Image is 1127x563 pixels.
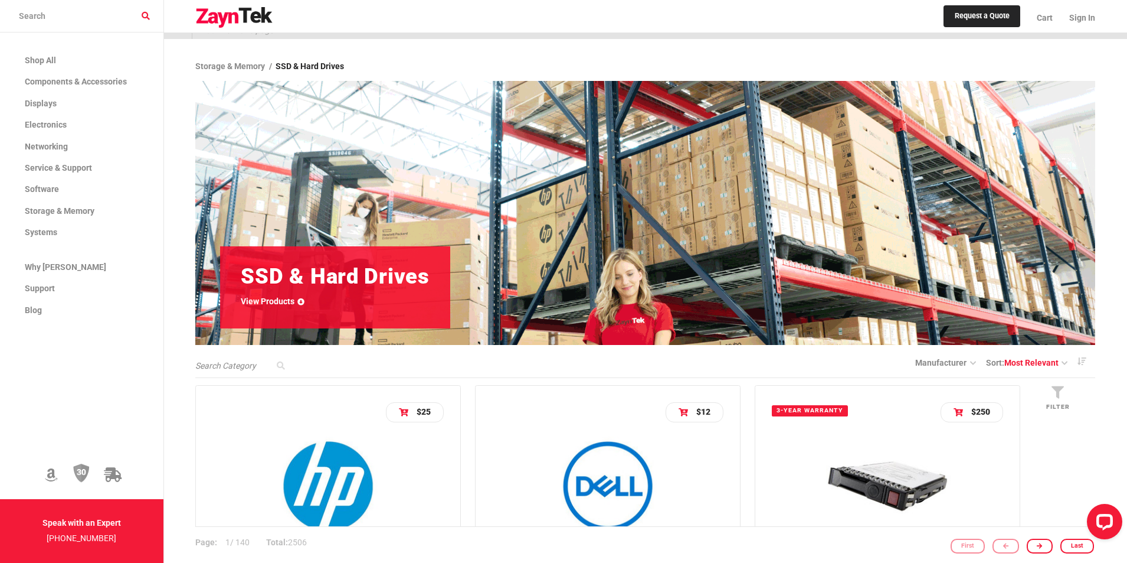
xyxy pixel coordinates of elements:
a: View Products [241,295,304,308]
span: Shop All [25,56,56,65]
p: $12 [696,405,710,420]
img: 30 Day Return Policy [73,463,90,483]
span: Blog [25,305,42,315]
a: Sort: [986,356,1067,369]
span: Most Relevant [1004,358,1059,367]
a: Request a Quote [943,5,1021,28]
span: 3-year warranty [772,405,847,416]
p: / 140 [195,527,258,559]
strong: Page: [195,538,217,547]
span: Software [25,184,59,194]
span: Electronics [25,120,67,129]
span: Support [25,284,55,293]
span: Networking [25,142,68,151]
a: Cart [1028,3,1061,32]
strong: Total: [266,538,288,547]
h1: SSD & Hard Drives [241,267,429,287]
span: Why [PERSON_NAME] [25,262,106,272]
a: Descending [1067,353,1096,369]
img: logo [195,7,273,28]
img: P18420-B21 -- HPE Read Intensive - SSD - 240 GB - hot-swap - 2.5" SFF - SATA 6Gb/s - Multi Vendor... [821,437,954,536]
p: $25 [417,405,431,420]
span: Systems [25,227,57,237]
img: X7K8W -- GEN 14 3.5 LFF DRIVE CADDY [542,437,674,536]
span: 1 [225,538,230,547]
a: manufacturer [915,358,975,367]
span: Displays [25,99,57,108]
span: Cart [1037,13,1053,22]
a: Last [1060,539,1094,554]
span: Components & Accessories [25,77,127,86]
p: $250 [971,405,990,420]
a: [PHONE_NUMBER] [47,533,116,543]
a: Storage & Memory [195,61,276,71]
img: 651687-001 -- HPE 2.5" SAS SATA HDD Tray Caddy For HPE Proliant Gen8/9/10 W/Screws [262,437,394,536]
span: Service & Support [25,163,92,173]
iframe: LiveChat chat widget [1077,499,1127,549]
p: 2506 [258,527,315,559]
input: Search Category [195,360,290,372]
strong: Speak with an Expert [42,518,121,528]
span: Storage & Memory [25,206,94,216]
p: Filter [1028,401,1087,412]
a: Sign In [1061,3,1095,32]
